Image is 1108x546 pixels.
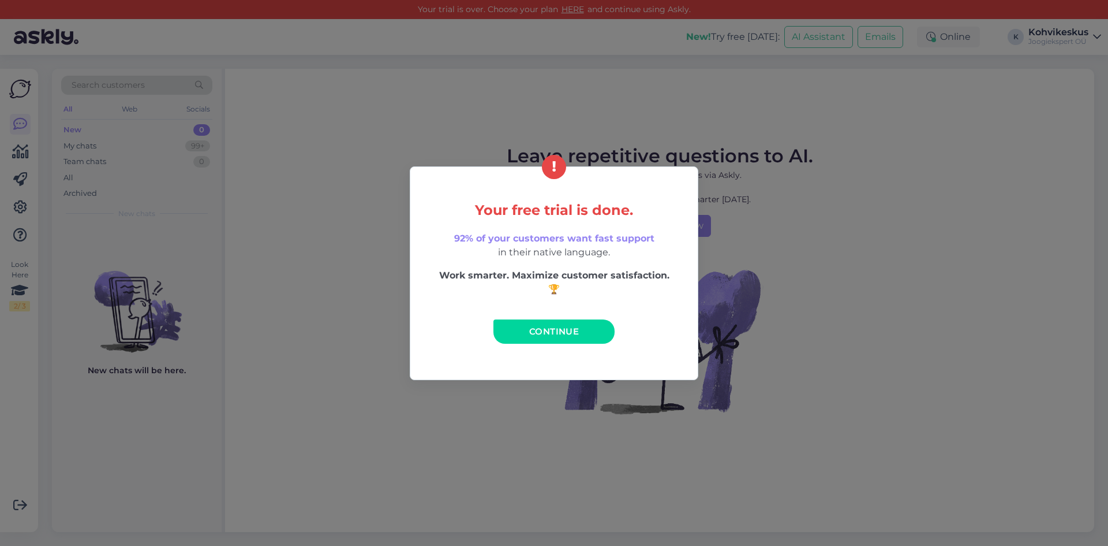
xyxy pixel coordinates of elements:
span: 92% of your customers want fast support [454,233,654,244]
p: in their native language. [435,232,673,259]
a: Continue [493,320,615,344]
p: Work smarter. Maximize customer satisfaction. 🏆 [435,269,673,296]
span: Continue [529,326,579,337]
h5: Your free trial is done. [435,203,673,218]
